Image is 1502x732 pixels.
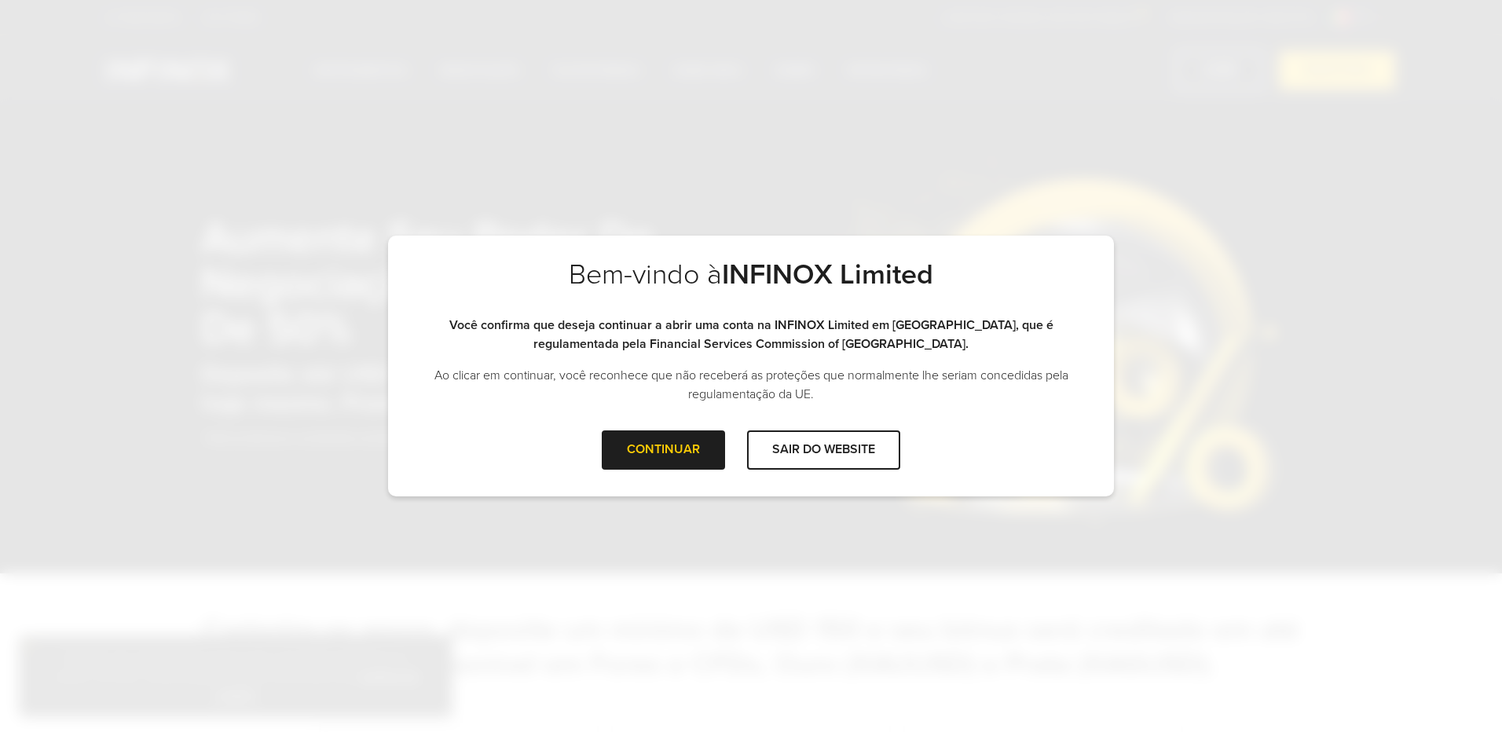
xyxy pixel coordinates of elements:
strong: INFINOX Limited [722,258,933,291]
h2: Bem-vindo à [419,258,1083,316]
div: CONTINUAR [602,430,725,469]
strong: Você confirma que deseja continuar a abrir uma conta na INFINOX Limited em [GEOGRAPHIC_DATA], que... [449,317,1053,352]
p: Ao clicar em continuar, você reconhece que não receberá as proteções que normalmente lhe seriam c... [419,366,1083,404]
div: SAIR DO WEBSITE [747,430,900,469]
